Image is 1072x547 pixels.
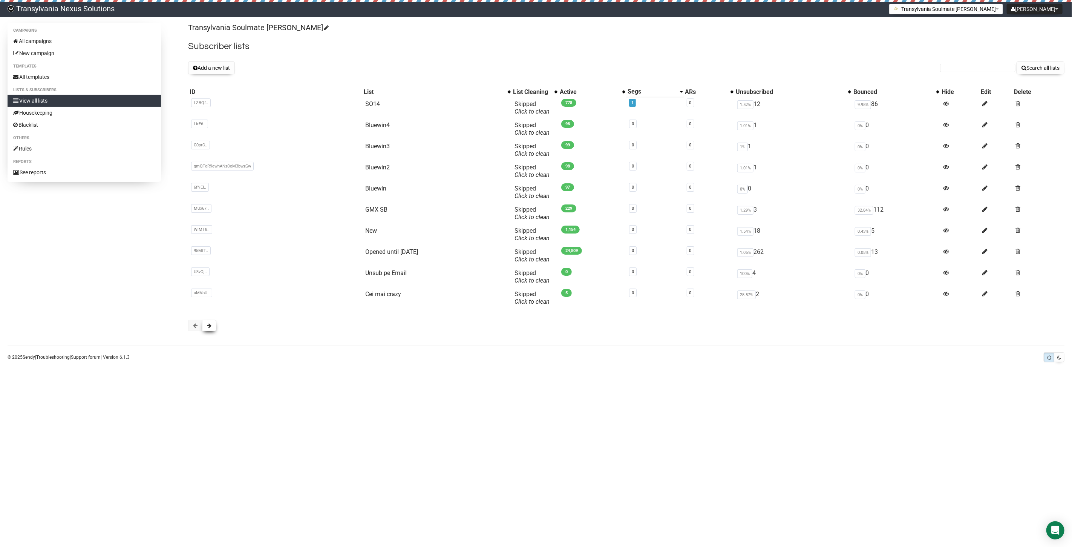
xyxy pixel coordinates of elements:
td: 1 [734,140,852,161]
a: Bluewin4 [365,121,390,129]
td: 13 [852,245,940,266]
a: 0 [632,185,634,190]
a: 0 [689,121,692,126]
span: 1.29% [737,206,753,215]
a: Click to clean [515,298,550,305]
a: 0 [632,121,634,126]
td: 2 [734,287,852,309]
span: uMVoU.. [191,289,212,297]
a: 1 [631,100,634,105]
span: 6fNEI.. [191,183,209,192]
a: All templates [8,71,161,83]
span: 0% [855,143,865,151]
span: 1.52% [737,100,753,109]
div: Unsubscribed [736,88,844,96]
span: 0% [855,269,865,278]
td: 3 [734,203,852,224]
span: 99 [561,141,574,149]
th: ID: No sort applied, sorting is disabled [188,86,362,97]
a: Bluewin [365,185,386,192]
th: Active: No sort applied, activate to apply an ascending sort [558,86,626,97]
a: Click to clean [515,192,550,200]
span: 95MfT.. [191,246,211,255]
th: ARs: No sort applied, activate to apply an ascending sort [684,86,735,97]
a: 0 [689,164,692,169]
span: 0.05% [855,248,871,257]
span: MUx67.. [191,204,211,213]
a: New campaign [8,47,161,59]
span: qmQTeR9ewhANzCoM3bwzGw [191,162,254,171]
span: G0prC.. [191,141,210,149]
button: Add a new list [188,61,235,74]
a: Transylvania Soulmate [PERSON_NAME] [188,23,328,32]
a: All campaigns [8,35,161,47]
a: 0 [632,143,634,148]
a: 0 [689,248,692,253]
td: 18 [734,224,852,245]
span: Skipped [515,206,550,221]
span: 0% [855,290,865,299]
a: 0 [632,290,634,295]
li: Reports [8,157,161,166]
a: GMX SB [365,206,387,213]
div: Bounced [853,88,933,96]
span: Skipped [515,164,550,178]
th: Segs: Descending sort applied, activate to remove the sort [626,86,683,97]
span: 100% [737,269,752,278]
span: U3vOj.. [191,267,210,276]
div: Hide [942,88,978,96]
span: 1% [737,143,748,151]
span: 0 [561,268,572,276]
a: 0 [689,100,692,105]
span: 0% [737,185,748,194]
a: 0 [689,185,692,190]
a: 0 [689,227,692,232]
td: 5 [852,224,940,245]
th: Edit: No sort applied, sorting is disabled [979,86,1013,97]
a: 0 [632,227,634,232]
a: Click to clean [515,150,550,157]
span: Skipped [515,248,550,263]
td: 112 [852,203,940,224]
span: Skipped [515,269,550,284]
li: Campaigns [8,26,161,35]
a: SO14 [365,100,380,108]
span: LirF6.. [191,120,208,128]
th: Delete: No sort applied, sorting is disabled [1013,86,1064,97]
a: Rules [8,143,161,155]
span: 28.57% [737,290,756,299]
span: Skipped [515,121,550,136]
span: Skipped [515,185,550,200]
td: 1 [734,118,852,140]
a: 0 [689,143,692,148]
span: Skipped [515,290,550,305]
span: 97 [561,183,574,191]
span: 24,809 [561,247,582,255]
a: Sendy [23,355,35,360]
a: Support forum [71,355,101,360]
div: List [364,88,504,96]
a: Unsub pe Email [365,269,407,277]
td: 12 [734,97,852,118]
td: 0 [852,140,940,161]
td: 86 [852,97,940,118]
div: ID [190,88,361,96]
button: [PERSON_NAME] [1007,4,1063,14]
div: Segs [628,88,676,95]
span: 5 [561,289,572,297]
span: 1.05% [737,248,753,257]
a: Housekeeping [8,107,161,119]
td: 262 [734,245,852,266]
span: 1,154 [561,226,580,234]
span: 0% [855,121,865,130]
td: 0 [852,161,940,182]
span: 229 [561,204,576,212]
a: Opened until [DATE] [365,248,418,255]
td: 0 [852,287,940,309]
button: Transylvania Soulmate [PERSON_NAME] [889,4,1003,14]
div: Delete [1014,88,1063,96]
div: ARs [685,88,727,96]
a: New [365,227,377,234]
span: 0.43% [855,227,871,236]
a: Bluewin3 [365,143,390,150]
